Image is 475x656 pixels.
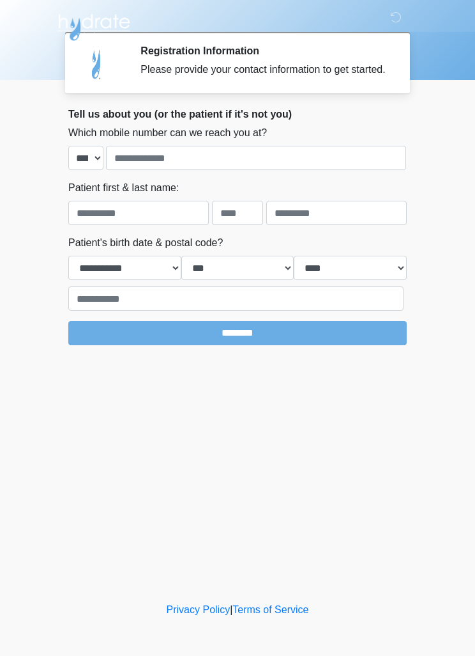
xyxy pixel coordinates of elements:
a: Privacy Policy [167,604,230,615]
label: Which mobile number can we reach you at? [68,125,267,141]
a: | [230,604,232,615]
label: Patient's birth date & postal code? [68,235,223,251]
label: Patient first & last name: [68,180,179,196]
h2: Tell us about you (or the patient if it's not you) [68,108,407,120]
img: Agent Avatar [78,45,116,83]
a: Terms of Service [232,604,308,615]
img: Hydrate IV Bar - Chandler Logo [56,10,132,42]
div: Please provide your contact information to get started. [140,62,388,77]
